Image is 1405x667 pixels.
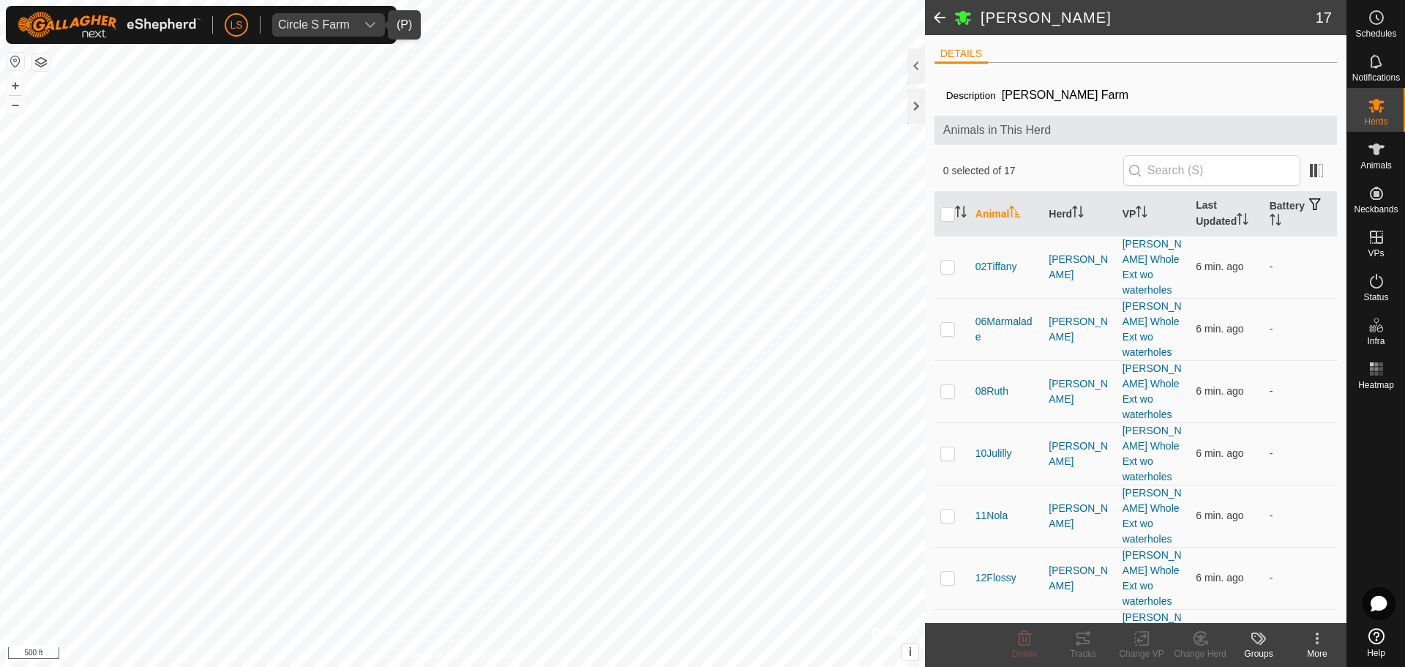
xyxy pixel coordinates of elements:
label: Description [946,90,996,101]
th: Battery [1264,192,1338,236]
span: Circle S Farm [272,13,356,37]
td: - [1264,298,1338,360]
th: Herd [1043,192,1116,236]
button: Map Layers [32,53,50,71]
td: - [1264,360,1338,422]
a: Help [1347,622,1405,663]
div: Change VP [1112,647,1171,660]
div: [PERSON_NAME] [1049,563,1110,594]
div: [PERSON_NAME] [1049,376,1110,407]
div: Groups [1229,647,1288,660]
span: Neckbands [1354,205,1398,214]
span: Aug 23, 2025, 7:33 AM [1196,447,1243,459]
span: Aug 23, 2025, 7:33 AM [1196,261,1243,272]
span: Status [1363,293,1388,302]
span: LS [230,18,242,33]
span: 10Julilly [975,446,1012,461]
th: VP [1117,192,1190,236]
span: 12Flossy [975,570,1016,586]
span: Animals in This Herd [943,122,1328,139]
span: i [909,646,912,658]
div: dropdown trigger [356,13,385,37]
span: Help [1367,649,1385,657]
a: [PERSON_NAME] Whole Ext wo waterholes [1123,362,1182,420]
span: VPs [1368,249,1384,258]
div: [PERSON_NAME] [1049,439,1110,469]
p-sorticon: Activate to sort [1072,208,1084,220]
button: – [7,96,24,113]
th: Last Updated [1190,192,1263,236]
td: - [1264,236,1338,298]
button: + [7,77,24,94]
span: Aug 23, 2025, 7:33 AM [1196,385,1243,397]
span: Delete [1012,649,1038,659]
p-sorticon: Activate to sort [1237,215,1248,227]
div: Tracks [1054,647,1112,660]
input: Search (S) [1123,155,1300,186]
div: [PERSON_NAME] [1049,501,1110,532]
a: [PERSON_NAME] Whole Ext wo waterholes [1123,300,1182,358]
a: Privacy Policy [405,648,460,661]
span: Aug 23, 2025, 7:33 AM [1196,323,1243,335]
a: [PERSON_NAME] Whole Ext wo waterholes [1123,487,1182,545]
span: 02Tiffany [975,259,1017,275]
span: 0 selected of 17 [943,163,1123,179]
span: Aug 23, 2025, 7:33 AM [1196,572,1243,584]
span: [PERSON_NAME] Farm [996,83,1134,107]
span: Infra [1367,337,1385,346]
span: Heatmap [1358,381,1394,390]
a: [PERSON_NAME] Whole Ext wo waterholes [1123,238,1182,296]
a: [PERSON_NAME] Whole Ext wo waterholes [1123,425,1182,482]
span: Notifications [1352,73,1400,82]
button: Reset Map [7,53,24,70]
span: Herds [1364,117,1387,126]
a: Contact Us [477,648,520,661]
span: 11Nola [975,508,1008,523]
button: i [902,644,918,660]
div: [PERSON_NAME] [1049,252,1110,283]
td: - [1264,485,1338,547]
h2: [PERSON_NAME] [981,9,1316,26]
div: More [1288,647,1346,660]
span: 08Ruth [975,384,1008,399]
div: [PERSON_NAME] [1049,314,1110,345]
p-sorticon: Activate to sort [1009,208,1021,220]
span: Schedules [1355,29,1396,38]
span: Aug 23, 2025, 7:33 AM [1196,510,1243,521]
span: 06Marmalade [975,314,1037,345]
li: DETAILS [934,46,988,64]
span: Animals [1360,161,1392,170]
p-sorticon: Activate to sort [1270,216,1281,228]
p-sorticon: Activate to sort [1136,208,1147,220]
td: - [1264,422,1338,485]
th: Animal [970,192,1043,236]
td: - [1264,547,1338,609]
div: Circle S Farm [278,19,350,31]
img: Gallagher Logo [18,12,201,38]
a: [PERSON_NAME] Whole Ext wo waterholes [1123,549,1182,607]
div: Change Herd [1171,647,1229,660]
span: 17 [1316,7,1332,29]
p-sorticon: Activate to sort [955,208,967,220]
